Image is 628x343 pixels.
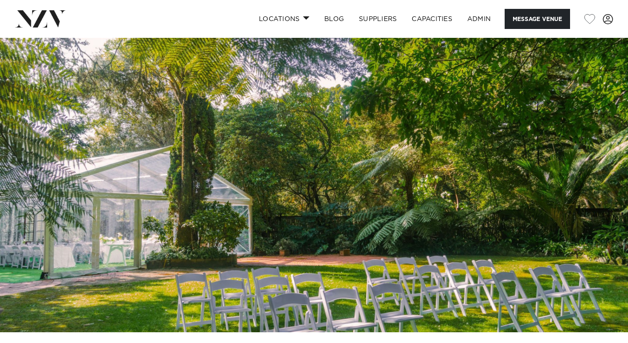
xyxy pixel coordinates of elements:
a: BLOG [317,9,351,29]
button: Message Venue [505,9,570,29]
a: ADMIN [460,9,498,29]
a: Locations [251,9,317,29]
a: SUPPLIERS [351,9,404,29]
a: Capacities [404,9,460,29]
img: nzv-logo.png [15,10,66,27]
